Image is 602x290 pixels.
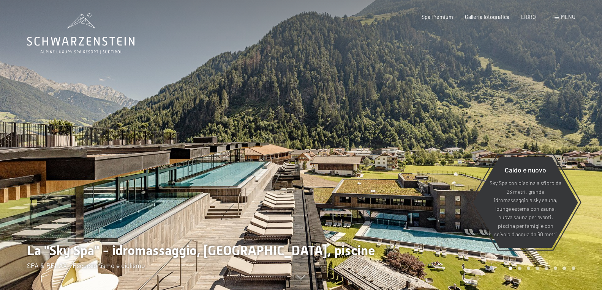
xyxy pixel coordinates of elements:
div: Carousel Page 2 [518,266,521,270]
div: Carousel Page 8 [572,266,575,270]
div: Carousel Page 5 [545,266,548,270]
font: menu [561,14,575,20]
div: Carousel Page 6 [554,266,558,270]
div: Carousel Page 1 (Current Slide) [509,266,512,270]
div: Carousel Page 4 [536,266,539,270]
div: Paginazione carosello [506,266,575,270]
a: LIBRO [521,14,536,20]
a: Caldo e nuovo Sky Spa con piscina a sfioro da 23 metri, grande idromassaggio e sky sauna, lounge ... [472,157,578,248]
div: Carousel Page 7 [562,266,566,270]
div: Carousel Page 3 [527,266,531,270]
a: Galleria fotografica [465,14,509,20]
a: Spa Premium [422,14,453,20]
font: Sky Spa con piscina a sfioro da 23 metri, grande idromassaggio e sky sauna, lounge esterna con sa... [490,180,561,237]
font: Caldo e nuovo [505,166,546,174]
